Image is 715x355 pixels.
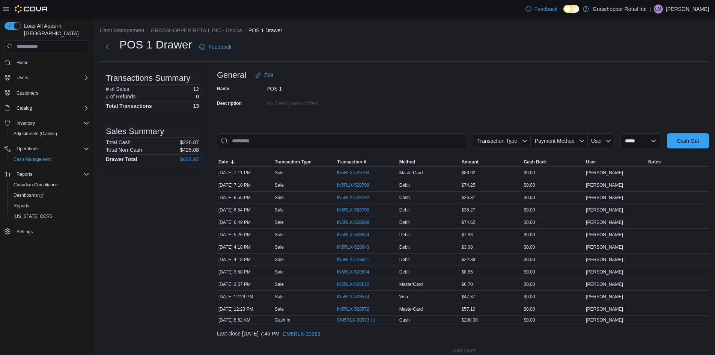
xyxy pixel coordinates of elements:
[14,88,89,98] span: Customers
[473,133,531,148] button: Transaction Type
[462,207,476,213] span: $35.27
[275,170,284,176] p: Sale
[11,191,47,200] a: Dashboards
[586,232,623,238] span: [PERSON_NAME]
[5,54,89,257] nav: Complex example
[337,182,369,188] span: IN5RLX-528708
[337,181,377,190] button: IN5RLX-528708
[17,171,32,177] span: Reports
[14,203,29,209] span: Reports
[522,267,584,276] div: $0.00
[106,94,135,100] h6: # of Refunds
[649,5,651,14] p: |
[119,37,192,52] h1: POS 1 Drawer
[106,156,137,162] h4: Drawer Total
[399,294,408,300] span: Visa
[399,170,423,176] span: MasterCard
[337,305,377,314] button: IN5RLX-528572
[14,73,89,82] span: Users
[217,267,273,276] div: [DATE] 3:58 PM
[337,306,369,312] span: IN5RLX-528572
[586,182,623,188] span: [PERSON_NAME]
[522,292,584,301] div: $0.00
[14,131,57,137] span: Adjustments (Classic)
[462,244,473,250] span: $3.08
[106,74,190,83] h3: Transactions Summary
[337,218,377,227] button: IN5RLX-528699
[275,269,284,275] p: Sale
[586,207,623,213] span: [PERSON_NAME]
[677,137,699,145] span: Cash Out
[217,255,273,264] div: [DATE] 4:18 PM
[586,170,623,176] span: [PERSON_NAME]
[218,159,228,165] span: Date
[336,157,398,166] button: Transaction #
[399,281,423,287] span: MasterCard
[100,27,144,33] button: Cash Management
[2,88,92,98] button: Customers
[217,316,273,325] div: [DATE] 8:52 AM
[399,257,410,263] span: Debit
[522,2,560,17] a: Feedback
[17,120,35,126] span: Inventory
[180,147,199,153] p: $425.08
[337,269,369,275] span: IN5RLX-528634
[275,306,284,312] p: Sale
[217,205,273,215] div: [DATE] 6:54 PM
[11,155,89,164] span: Cash Management
[337,281,369,287] span: IN5RLX-528615
[522,255,584,264] div: $0.00
[399,317,410,323] span: Cash
[180,139,199,145] p: $226.87
[2,118,92,128] button: Inventory
[217,86,229,92] label: Name
[399,207,410,213] span: Debit
[667,133,709,148] button: Cash Out
[14,192,44,198] span: Dashboards
[399,219,410,225] span: Debit
[399,244,410,250] span: Debit
[450,347,476,354] span: Load More
[337,230,377,239] button: IN5RLX-528674
[217,326,709,341] div: Last close [DATE] 7:46 PM
[2,226,92,237] button: Settings
[17,105,32,111] span: Catalog
[14,227,36,236] a: Settings
[217,168,273,177] div: [DATE] 7:11 PM
[522,305,584,314] div: $0.00
[337,170,369,176] span: IN5RLX-528709
[208,43,231,51] span: Feedback
[2,144,92,154] button: Operations
[14,104,35,113] button: Catalog
[217,243,273,252] div: [DATE] 4:18 PM
[337,232,369,238] span: IN5RLX-528674
[462,170,476,176] span: $86.92
[11,180,61,189] a: Canadian Compliance
[462,294,476,300] span: $47.87
[337,219,369,225] span: IN5RLX-528699
[462,281,473,287] span: $6.70
[275,219,284,225] p: Sale
[399,159,415,165] span: Method
[399,269,410,275] span: Debit
[14,144,42,153] button: Operations
[106,86,129,92] h6: # of Sales
[8,211,92,222] button: [US_STATE] CCRS
[2,57,92,68] button: Home
[8,190,92,201] a: Dashboards
[586,244,623,250] span: [PERSON_NAME]
[15,5,48,13] img: Cova
[273,157,336,166] button: Transaction Type
[8,201,92,211] button: Reports
[217,305,273,314] div: [DATE] 12:23 PM
[477,138,517,144] span: Transaction Type
[106,147,142,153] h6: Total Non-Cash
[522,193,584,202] div: $0.00
[522,218,584,227] div: $0.00
[337,193,377,202] button: IN5RLX-528702
[17,60,29,66] span: Home
[2,103,92,113] button: Catalog
[337,244,369,250] span: IN5RLX-528643
[337,317,375,323] a: CM5RLX-30973External link
[275,195,284,201] p: Sale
